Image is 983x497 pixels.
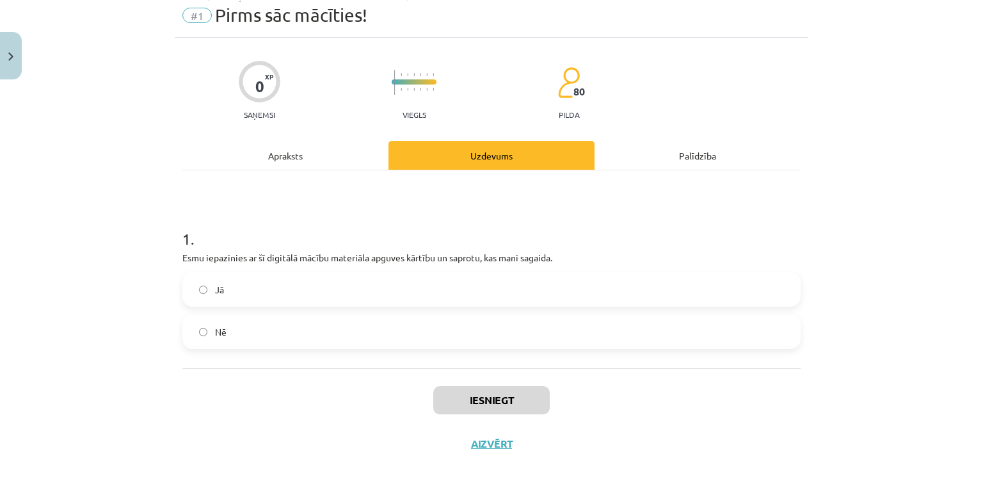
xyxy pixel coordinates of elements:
img: icon-short-line-57e1e144782c952c97e751825c79c345078a6d821885a25fce030b3d8c18986b.svg [433,73,434,76]
input: Nē [199,328,207,336]
img: icon-short-line-57e1e144782c952c97e751825c79c345078a6d821885a25fce030b3d8c18986b.svg [413,88,415,91]
img: icon-long-line-d9ea69661e0d244f92f715978eff75569469978d946b2353a9bb055b3ed8787d.svg [394,70,396,95]
img: icon-short-line-57e1e144782c952c97e751825c79c345078a6d821885a25fce030b3d8c18986b.svg [420,88,421,91]
span: Pirms sāc mācīties! [215,4,367,26]
span: 80 [573,86,585,97]
p: Esmu iepazinies ar šī digitālā mācību materiāla apguves kārtību un saprotu, kas mani sagaida. [182,251,801,265]
div: 0 [255,77,264,95]
img: icon-short-line-57e1e144782c952c97e751825c79c345078a6d821885a25fce030b3d8c18986b.svg [407,88,408,91]
img: icon-short-line-57e1e144782c952c97e751825c79c345078a6d821885a25fce030b3d8c18986b.svg [420,73,421,76]
span: XP [265,73,273,80]
div: Palīdzība [595,141,801,170]
img: icon-short-line-57e1e144782c952c97e751825c79c345078a6d821885a25fce030b3d8c18986b.svg [426,88,428,91]
input: Jā [199,286,207,294]
img: icon-short-line-57e1e144782c952c97e751825c79c345078a6d821885a25fce030b3d8c18986b.svg [401,88,402,91]
p: pilda [559,110,579,119]
img: icon-short-line-57e1e144782c952c97e751825c79c345078a6d821885a25fce030b3d8c18986b.svg [433,88,434,91]
button: Iesniegt [433,386,550,414]
button: Aizvērt [467,437,516,450]
img: icon-short-line-57e1e144782c952c97e751825c79c345078a6d821885a25fce030b3d8c18986b.svg [401,73,402,76]
p: Viegls [403,110,426,119]
h1: 1 . [182,208,801,247]
span: Jā [215,283,224,297]
p: Saņemsi [239,110,280,119]
div: Apraksts [182,141,388,170]
img: icon-short-line-57e1e144782c952c97e751825c79c345078a6d821885a25fce030b3d8c18986b.svg [413,73,415,76]
img: students-c634bb4e5e11cddfef0936a35e636f08e4e9abd3cc4e673bd6f9a4125e45ecb1.svg [557,67,580,99]
img: icon-short-line-57e1e144782c952c97e751825c79c345078a6d821885a25fce030b3d8c18986b.svg [407,73,408,76]
span: #1 [182,8,212,23]
div: Uzdevums [388,141,595,170]
span: Nē [215,325,227,339]
img: icon-short-line-57e1e144782c952c97e751825c79c345078a6d821885a25fce030b3d8c18986b.svg [426,73,428,76]
img: icon-close-lesson-0947bae3869378f0d4975bcd49f059093ad1ed9edebbc8119c70593378902aed.svg [8,53,13,61]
